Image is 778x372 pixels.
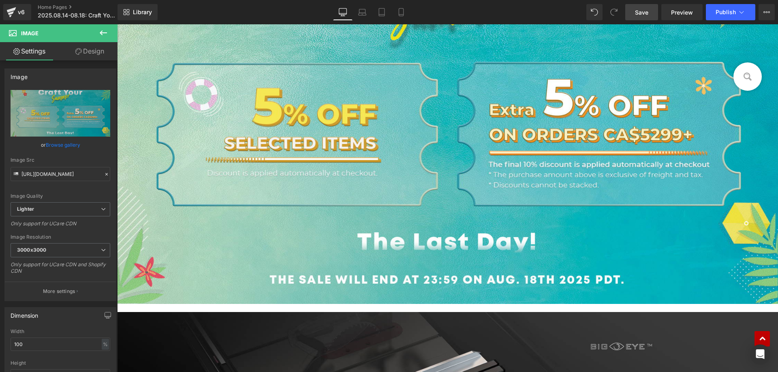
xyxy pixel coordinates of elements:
[11,167,110,181] input: Link
[391,4,411,20] a: Mobile
[671,8,693,17] span: Preview
[706,4,755,20] button: Publish
[11,157,110,163] div: Image Src
[5,282,116,301] button: More settings
[11,329,110,334] div: Width
[102,339,109,350] div: %
[11,261,110,280] div: Only support for UCare CDN and Shopify CDN
[716,9,736,15] span: Publish
[750,344,770,364] div: Open Intercom Messenger
[118,4,158,20] a: New Library
[3,4,31,20] a: v6
[11,193,110,199] div: Image Quality
[372,4,391,20] a: Tablet
[353,4,372,20] a: Laptop
[11,338,110,351] input: auto
[606,4,622,20] button: Redo
[661,4,703,20] a: Preview
[586,4,603,20] button: Undo
[38,4,131,11] a: Home Pages
[60,42,119,60] a: Design
[11,308,38,319] div: Dimension
[333,4,353,20] a: Desktop
[38,12,115,19] span: 2025.08.14-08.18: Craft Your Summer
[46,138,80,152] a: Browse gallery
[635,8,648,17] span: Save
[11,360,110,366] div: Height
[759,4,775,20] button: More
[11,69,28,80] div: Image
[17,206,34,212] b: Lighter
[17,247,46,253] b: 3000x3000
[11,234,110,240] div: Image Resolution
[11,220,110,232] div: Only support for UCare CDN
[133,9,152,16] span: Library
[16,7,26,17] div: v6
[21,30,38,36] span: Image
[43,288,75,295] p: More settings
[11,141,110,149] div: or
